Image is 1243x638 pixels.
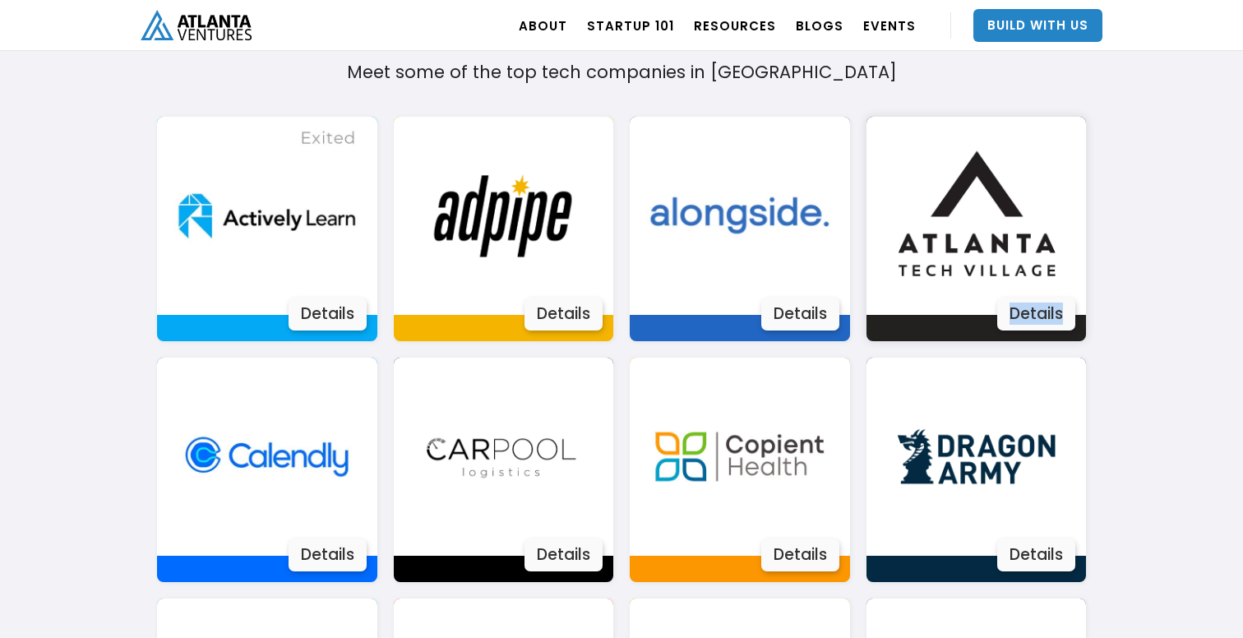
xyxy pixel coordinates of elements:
[997,298,1075,331] div: Details
[640,117,839,315] img: Image 3
[877,117,1075,315] img: Image 3
[640,358,839,556] img: Image 3
[761,298,839,331] div: Details
[997,539,1075,571] div: Details
[289,298,367,331] div: Details
[761,539,839,571] div: Details
[877,358,1075,556] img: Image 3
[519,2,567,49] a: ABOUT
[168,117,366,315] img: Image 3
[404,358,603,556] img: Image 3
[404,117,603,315] img: Image 3
[694,2,776,49] a: RESOURCES
[863,2,916,49] a: EVENTS
[524,298,603,331] div: Details
[587,2,674,49] a: Startup 101
[168,358,366,556] img: Image 3
[973,9,1102,42] a: Build With Us
[289,539,367,571] div: Details
[796,2,843,49] a: BLOGS
[524,539,603,571] div: Details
